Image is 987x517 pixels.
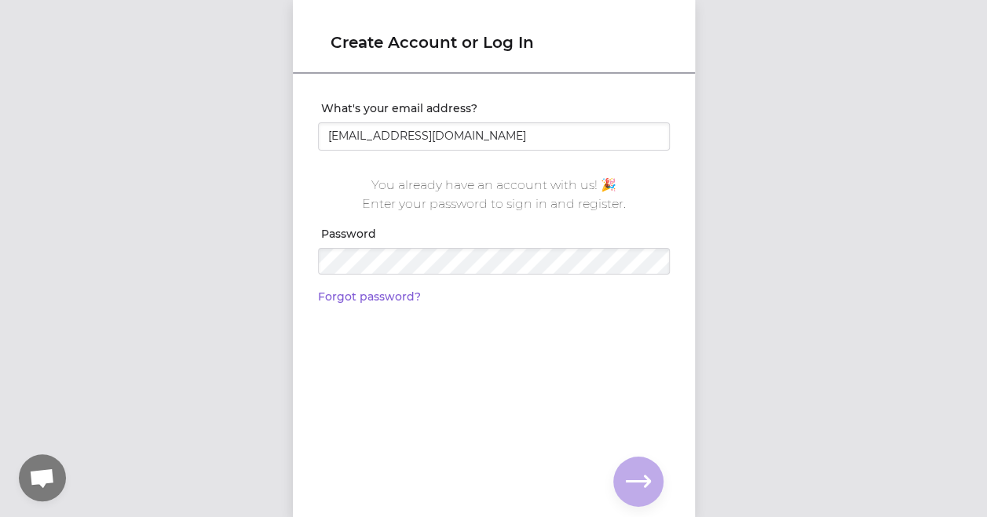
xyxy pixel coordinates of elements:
[331,31,657,53] h1: Create Account or Log In
[331,195,657,213] p: Enter your password to sign in and register.
[321,226,670,242] label: Password
[321,100,670,116] label: What's your email address?
[318,289,421,304] a: Forgot password?
[331,176,657,195] p: You already have an account with us! 🎉
[19,454,66,501] div: Open chat
[318,122,670,151] input: Your email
